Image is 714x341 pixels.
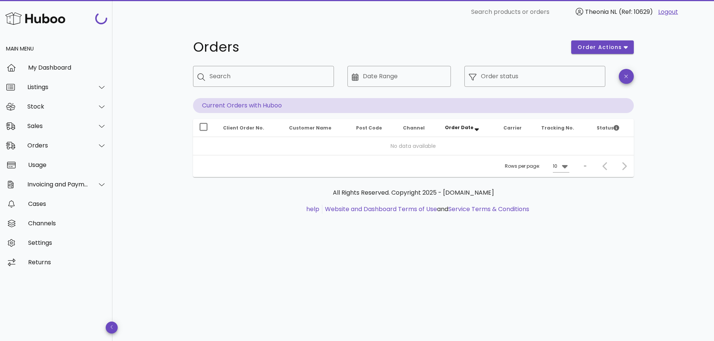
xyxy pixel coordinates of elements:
[535,119,591,137] th: Tracking No.
[27,83,88,91] div: Listings
[619,7,653,16] span: (Ref: 10629)
[28,64,106,71] div: My Dashboard
[28,161,106,168] div: Usage
[217,119,283,137] th: Client Order No.
[27,142,88,149] div: Orders
[591,119,633,137] th: Status
[28,220,106,227] div: Channels
[397,119,439,137] th: Channel
[356,125,382,131] span: Post Code
[199,188,628,197] p: All Rights Reserved. Copyright 2025 - [DOMAIN_NAME]
[577,43,622,51] span: order actions
[28,259,106,266] div: Returns
[27,181,88,188] div: Invoicing and Payments
[448,205,529,213] a: Service Terms & Conditions
[283,119,350,137] th: Customer Name
[597,125,619,131] span: Status
[5,10,65,27] img: Huboo Logo
[306,205,319,213] a: help
[28,200,106,207] div: Cases
[505,155,569,177] div: Rows per page:
[403,125,425,131] span: Channel
[28,239,106,246] div: Settings
[585,7,617,16] span: Theonia NL
[322,205,529,214] li: and
[350,119,397,137] th: Post Code
[497,119,535,137] th: Carrier
[193,137,634,155] td: No data available
[553,163,557,170] div: 10
[553,160,569,172] div: 10Rows per page:
[439,119,497,137] th: Order Date: Sorted descending. Activate to remove sorting.
[658,7,678,16] a: Logout
[289,125,331,131] span: Customer Name
[27,122,88,130] div: Sales
[541,125,574,131] span: Tracking No.
[503,125,522,131] span: Carrier
[571,40,633,54] button: order actions
[325,205,437,213] a: Website and Dashboard Terms of Use
[193,40,563,54] h1: Orders
[27,103,88,110] div: Stock
[193,98,634,113] p: Current Orders with Huboo
[584,163,587,170] div: –
[445,124,473,131] span: Order Date
[223,125,264,131] span: Client Order No.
